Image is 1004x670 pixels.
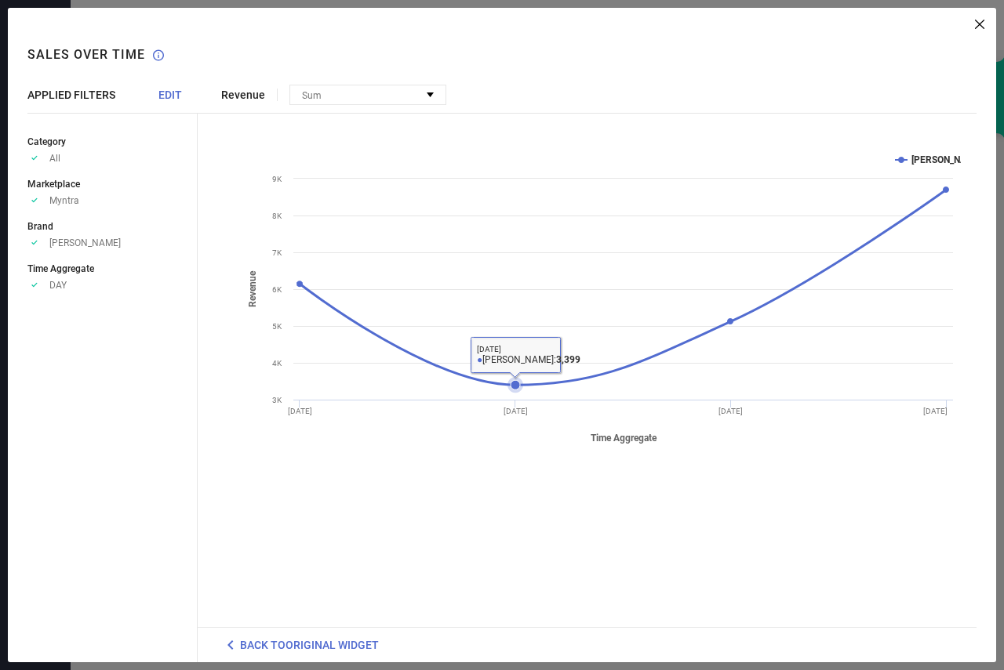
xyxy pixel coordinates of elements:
[27,47,145,62] h1: Sales over time
[247,270,258,307] tspan: Revenue
[272,359,282,368] text: 4K
[923,407,948,415] text: [DATE]
[272,248,282,257] text: 7K
[49,195,79,206] span: Myntra
[504,407,528,415] text: [DATE]
[272,322,282,331] text: 5K
[272,175,282,183] text: 9K
[27,221,53,232] span: Brand
[221,89,265,101] span: Revenue
[911,154,983,165] text: [PERSON_NAME]
[272,285,282,294] text: 6K
[27,179,80,190] span: Marketplace
[27,136,66,147] span: Category
[302,90,322,101] span: Sum
[27,263,94,274] span: Time Aggregate
[49,153,60,164] span: All
[49,280,67,291] span: DAY
[240,639,379,651] span: BACK TO ORIGINAL WIDGET
[272,396,282,404] text: 3K
[591,433,657,444] tspan: Time Aggregate
[49,237,121,248] span: [PERSON_NAME]
[718,407,743,415] text: [DATE]
[27,89,115,101] span: APPLIED FILTERS
[158,89,182,101] span: EDIT
[288,407,312,415] text: [DATE]
[272,212,282,220] text: 8K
